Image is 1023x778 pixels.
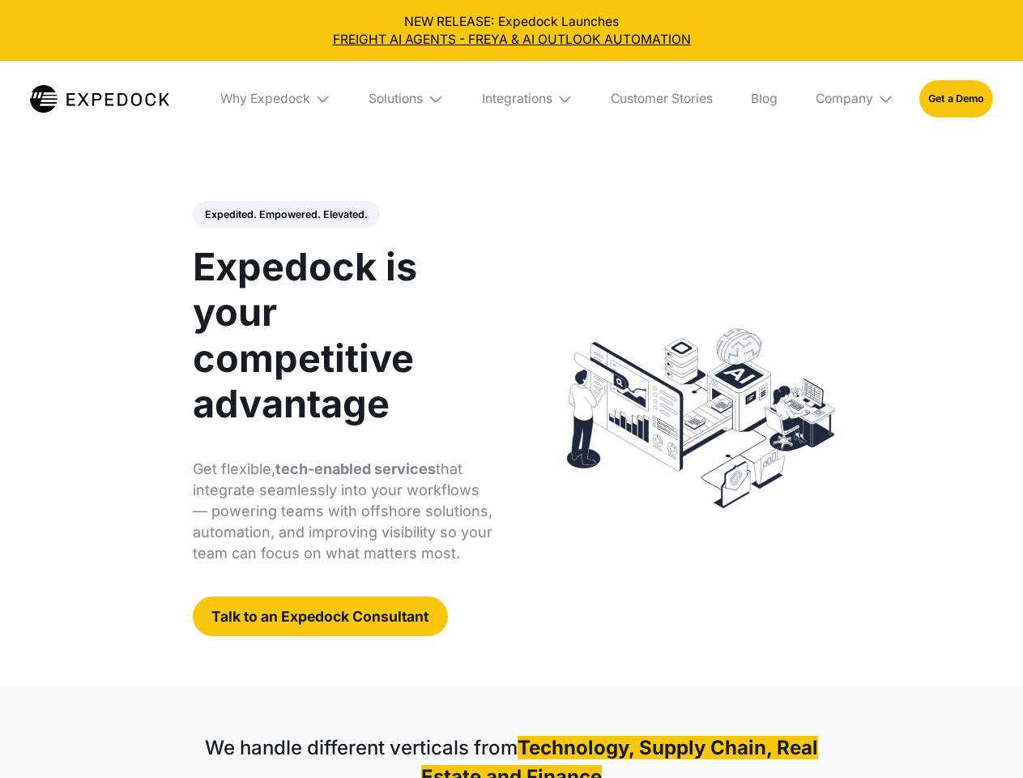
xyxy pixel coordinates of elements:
div: NEW RELEASE: Expedock Launches [13,13,1011,49]
strong: tech-enabled services [275,460,436,477]
iframe: Chat Widget [942,700,1023,778]
div: Solutions [369,91,423,107]
a: Customer Stories [598,61,725,137]
div: Why Expedock [220,91,310,107]
div: Solutions [356,61,457,137]
strong: We handle different verticals from [205,736,518,759]
a: Talk to an Expedock Consultant [193,596,448,636]
div: Why Expedock [207,61,343,137]
div: Integrations [482,91,552,107]
div: Integrations [469,61,586,137]
a: Blog [738,61,790,137]
p: Get flexible, that integrate seamlessly into your workflows — powering teams with offshore soluti... [193,459,493,564]
a: Get a Demo [919,80,993,117]
div: Company [816,91,873,107]
a: FREIGHT AI AGENTS - FREYA & AI OUTLOOK AUTOMATION [13,31,1011,49]
h1: Expedock is your competitive advantage [193,244,493,426]
div: Company [803,61,906,137]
